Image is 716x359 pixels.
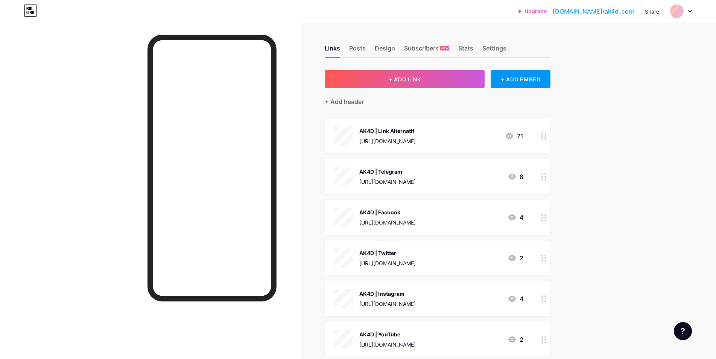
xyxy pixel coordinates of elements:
[349,44,366,57] div: Posts
[375,44,395,57] div: Design
[359,168,416,176] div: AK4D | Telegram
[359,290,416,298] div: AK4D | Instagram
[359,178,416,186] div: [URL][DOMAIN_NAME]
[645,8,659,15] div: Share
[359,218,416,226] div: [URL][DOMAIN_NAME]
[359,341,416,348] div: [URL][DOMAIN_NAME]
[508,172,523,181] div: 8
[505,131,523,141] div: 71
[359,330,416,338] div: AK4D | YouTube
[359,137,416,145] div: [URL][DOMAIN_NAME]
[325,70,485,88] button: + ADD LINK
[491,70,550,88] div: + ADD EMBED
[441,46,448,50] span: NEW
[482,44,506,57] div: Settings
[404,44,449,57] div: Subscribers
[359,208,416,216] div: AK4D | Facbook
[359,127,416,135] div: AK4D | Link Alternatif
[508,335,523,344] div: 2
[508,213,523,222] div: 4
[553,7,634,16] a: [DOMAIN_NAME]/ak4d_com
[359,300,416,308] div: [URL][DOMAIN_NAME]
[518,8,547,14] a: Upgrade
[359,249,416,257] div: AK4D | Twitter
[508,294,523,303] div: 4
[458,44,473,57] div: Stats
[389,76,421,82] span: + ADD LINK
[325,44,340,57] div: Links
[325,97,364,106] div: + Add header
[359,259,416,267] div: [URL][DOMAIN_NAME]
[508,254,523,263] div: 2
